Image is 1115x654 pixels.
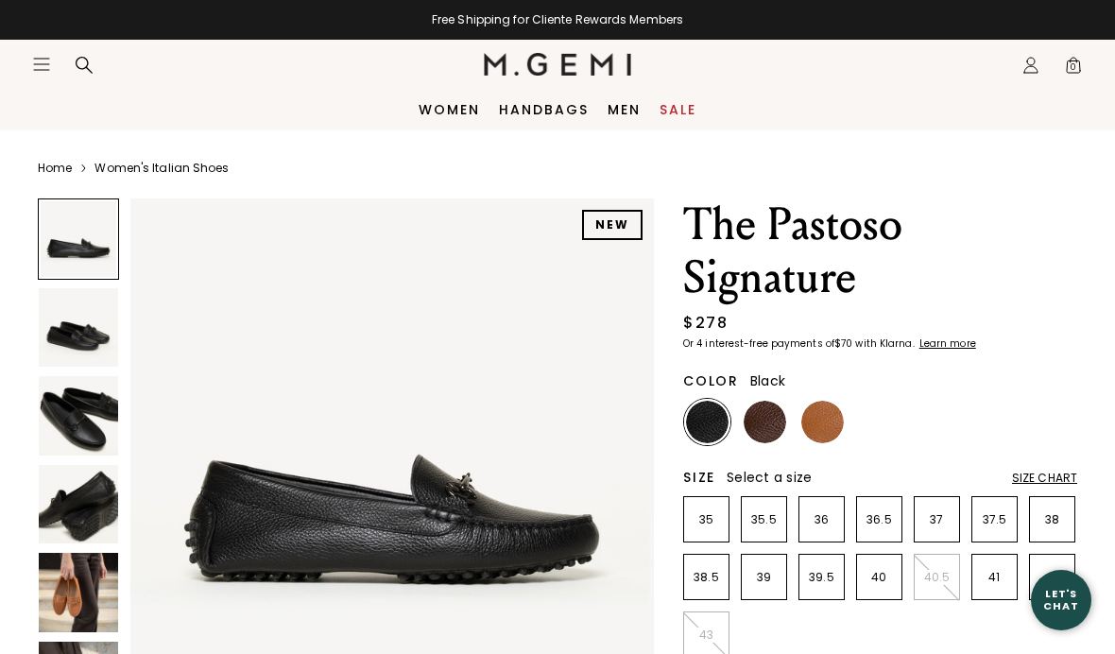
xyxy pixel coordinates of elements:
span: 0 [1064,60,1083,78]
klarna-placement-style-body: with Klarna [855,336,917,351]
span: Black [750,371,785,390]
div: Size Chart [1012,471,1077,486]
a: Sale [660,102,696,117]
span: Select a size [727,468,812,487]
p: 42 [1030,570,1074,585]
p: 36 [799,512,844,527]
a: Women's Italian Shoes [94,161,229,176]
p: 41 [972,570,1017,585]
p: 35 [684,512,729,527]
a: Men [608,102,641,117]
img: The Pastoso Signature [39,376,118,456]
img: M.Gemi [484,53,632,76]
p: 43 [684,628,729,643]
a: Home [38,161,72,176]
p: 40.5 [915,570,959,585]
klarna-placement-style-body: Or 4 interest-free payments of [683,336,834,351]
div: NEW [582,210,643,240]
h1: The Pastoso Signature [683,198,1077,304]
p: 38 [1030,512,1074,527]
p: 37 [915,512,959,527]
img: Chocolate [744,401,786,443]
img: The Pastoso Signature [39,553,118,632]
div: $278 [683,312,728,335]
p: 39.5 [799,570,844,585]
p: 38.5 [684,570,729,585]
button: Open site menu [32,55,51,74]
h2: Color [683,373,739,388]
a: Women [419,102,480,117]
p: 39 [742,570,786,585]
a: Handbags [499,102,589,117]
klarna-placement-style-amount: $70 [834,336,852,351]
a: Learn more [918,338,976,350]
p: 35.5 [742,512,786,527]
div: Let's Chat [1031,588,1091,611]
img: Black [686,401,729,443]
p: 36.5 [857,512,901,527]
img: The Pastoso Signature [39,288,118,368]
h2: Size [683,470,715,485]
klarna-placement-style-cta: Learn more [919,336,976,351]
img: The Pastoso Signature [39,465,118,544]
p: 40 [857,570,901,585]
img: Tan [801,401,844,443]
p: 37.5 [972,512,1017,527]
